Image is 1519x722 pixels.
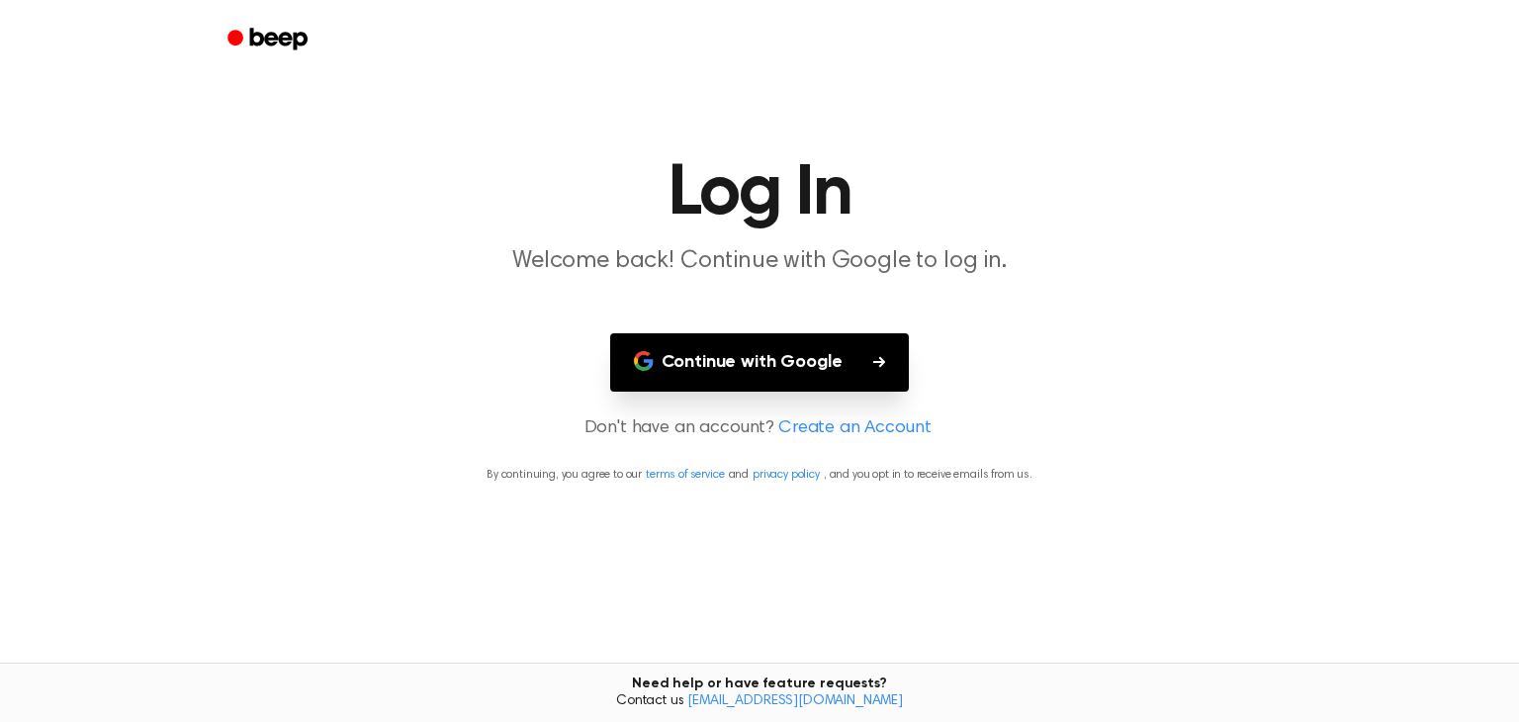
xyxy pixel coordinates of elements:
[253,158,1266,229] h1: Log In
[12,693,1507,711] span: Contact us
[646,469,724,481] a: terms of service
[24,466,1495,484] p: By continuing, you agree to our and , and you opt in to receive emails from us.
[687,694,903,708] a: [EMAIL_ADDRESS][DOMAIN_NAME]
[380,245,1139,278] p: Welcome back! Continue with Google to log in.
[24,415,1495,442] p: Don't have an account?
[753,469,820,481] a: privacy policy
[214,21,325,59] a: Beep
[778,415,931,442] a: Create an Account
[610,333,910,392] button: Continue with Google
